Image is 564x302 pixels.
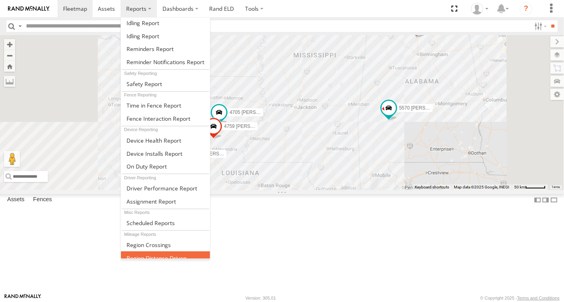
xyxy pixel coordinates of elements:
span: Map data ©2025 Google, INEGI [454,185,509,189]
button: Zoom Home [4,61,15,72]
label: Assets [3,194,28,206]
a: Driver Performance Report [121,182,210,195]
div: Scott Ambler [468,3,491,15]
div: Version: 305.01 [245,296,276,300]
label: Hide Summary Table [550,194,558,206]
a: Region Crossings [121,238,210,251]
a: On Duty Report [121,160,210,173]
button: Map Scale: 50 km per 47 pixels [512,184,548,190]
a: Idling Report [121,29,210,43]
span: 4759 [PERSON_NAME] [224,124,275,129]
a: Terms and Conditions [517,296,560,300]
a: Device Health Report [121,134,210,147]
a: Device Installs Report [121,147,210,160]
label: Search Filter Options [531,20,548,32]
a: Service Reminder Notifications Report [121,55,210,69]
label: Dock Summary Table to the Left [534,194,542,206]
a: Idling Report [121,16,210,29]
div: © Copyright 2025 - [480,296,560,300]
span: 4737 [PERSON_NAME] [193,151,244,157]
span: 50 km [514,185,525,189]
label: Fences [29,194,56,206]
button: Zoom out [4,50,15,61]
a: Scheduled Reports [121,216,210,229]
button: Drag Pegman onto the map to open Street View [4,151,20,167]
label: Search Query [17,20,23,32]
a: Assignment Report [121,195,210,208]
label: Map Settings [550,89,564,100]
img: rand-logo.svg [8,6,49,12]
a: Safety Report [121,77,210,90]
span: 5570 [PERSON_NAME] [399,105,450,111]
button: Keyboard shortcuts [415,184,449,190]
a: Region Distance Driven [121,251,210,265]
button: Zoom in [4,39,15,50]
label: Dock Summary Table to the Right [542,194,550,206]
a: Reminders Report [121,43,210,56]
a: Fence Interaction Report [121,112,210,125]
a: Visit our Website [4,294,41,302]
a: Time in Fences Report [121,99,210,112]
i: ? [520,2,532,15]
span: 4705 [PERSON_NAME] [230,110,281,115]
label: Measure [4,76,15,87]
a: Terms [552,185,560,188]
